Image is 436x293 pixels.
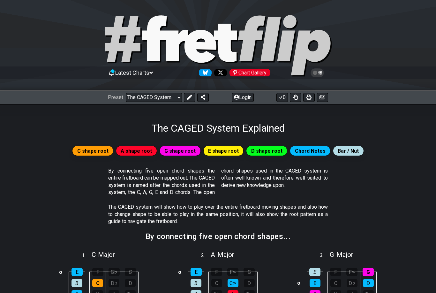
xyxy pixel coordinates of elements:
div: G♭ [109,268,120,276]
button: Edit Preset [184,93,195,102]
span: D shape root [251,146,282,156]
div: E [309,268,320,276]
div: F [92,268,103,276]
div: E [191,268,202,276]
div: G [244,268,255,276]
div: Chart Gallery [229,69,270,76]
td: o [295,277,303,289]
div: F♯ [227,268,238,276]
select: Preset [126,93,182,102]
span: A - Major [211,251,234,258]
span: E shape root [208,146,239,156]
span: G shape root [164,146,196,156]
span: Chord Notes [295,146,326,156]
div: C [92,279,103,287]
h1: The CAGED System Explained [152,122,285,134]
button: 0 [276,93,288,102]
a: Follow #fretflip at X [212,69,227,76]
button: Create image [317,93,328,102]
a: #fretflip at Pinterest [227,69,270,76]
span: Toggle light / dark theme [314,70,321,76]
button: Toggle Dexterity for all fretkits [290,93,301,102]
div: C [211,279,222,287]
td: o [176,266,184,278]
button: Print [303,93,315,102]
span: C - Major [92,251,115,258]
span: A shape root [121,146,152,156]
span: Latest Charts [115,69,149,76]
div: D♭ [347,279,357,287]
div: C♯ [228,279,238,287]
span: Bar / Nut [338,146,359,156]
div: B [310,279,320,287]
div: D♭ [109,279,119,287]
button: Login [232,93,254,102]
div: C [330,279,341,287]
div: F [211,268,222,276]
div: G [363,268,374,276]
div: B [71,279,82,287]
p: The CAGED system will show how to play over the entire fretboard moving shapes and also how to ch... [108,204,328,225]
p: By connecting five open chord shapes the entire fretboard can be mapped out. The CAGED system is ... [108,167,328,196]
div: F♯ [346,268,357,276]
span: G - Major [330,251,353,258]
div: B [191,279,201,287]
span: 1 . [82,252,92,259]
div: E [71,268,83,276]
div: D [363,279,374,287]
span: 2 . [201,252,211,259]
span: 3 . [320,252,329,259]
div: F [330,268,341,276]
div: D [244,279,255,287]
a: Follow #fretflip at Bluesky [196,69,212,76]
span: Preset [108,94,123,100]
h2: By connecting five open chord shapes... [146,233,290,240]
div: G [125,268,136,276]
td: o [57,266,64,278]
div: D [125,279,136,287]
button: Share Preset [197,93,209,102]
span: C shape root [77,146,109,156]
